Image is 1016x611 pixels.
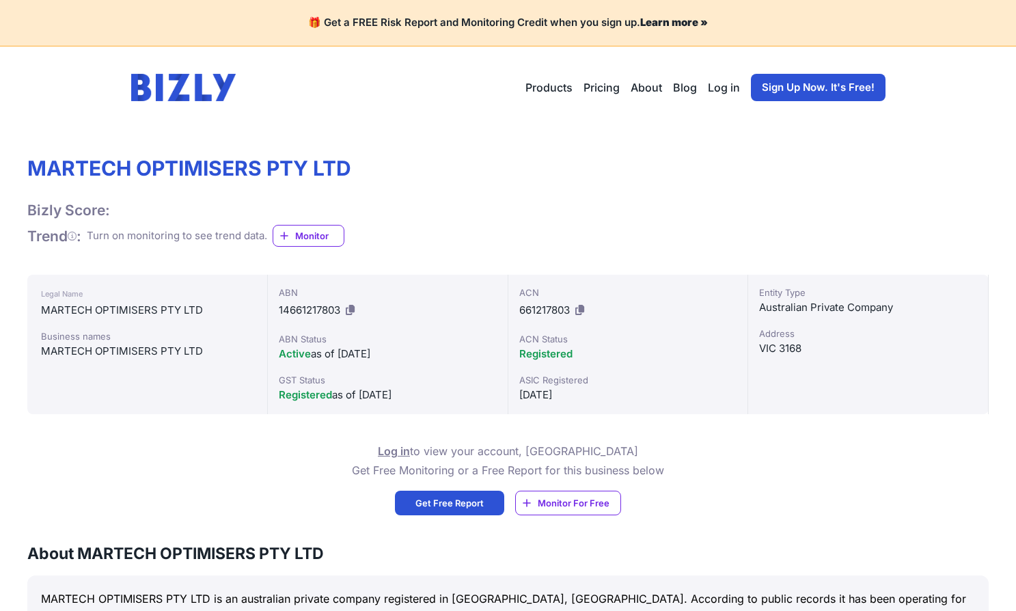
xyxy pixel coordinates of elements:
[519,387,737,403] div: [DATE]
[279,373,497,387] div: GST Status
[295,229,344,243] span: Monitor
[41,329,253,343] div: Business names
[279,388,332,401] span: Registered
[673,79,697,96] a: Blog
[279,347,311,360] span: Active
[519,347,573,360] span: Registered
[279,332,497,346] div: ABN Status
[759,286,977,299] div: Entity Type
[751,74,885,101] a: Sign Up Now. It's Free!
[16,16,1000,29] h4: 🎁 Get a FREE Risk Report and Monitoring Credit when you sign up.
[27,201,110,219] h1: Bizly Score:
[583,79,620,96] a: Pricing
[395,491,504,515] a: Get Free Report
[640,16,708,29] a: Learn more »
[519,332,737,346] div: ACN Status
[759,299,977,316] div: Australian Private Company
[759,340,977,357] div: VIC 3168
[279,346,497,362] div: as of [DATE]
[415,496,484,510] span: Get Free Report
[41,343,253,359] div: MARTECH OPTIMISERS PTY LTD
[279,303,340,316] span: 14661217803
[525,79,573,96] button: Products
[631,79,662,96] a: About
[708,79,740,96] a: Log in
[519,303,570,316] span: 661217803
[41,302,253,318] div: MARTECH OPTIMISERS PTY LTD
[87,228,267,244] div: Turn on monitoring to see trend data.
[273,225,344,247] a: Monitor
[378,444,410,458] a: Log in
[41,286,253,302] div: Legal Name
[27,227,81,245] h1: Trend :
[27,543,989,565] h3: About MARTECH OPTIMISERS PTY LTD
[27,156,351,180] h1: MARTECH OPTIMISERS PTY LTD
[279,387,497,403] div: as of [DATE]
[352,442,664,480] p: to view your account, [GEOGRAPHIC_DATA] Get Free Monitoring or a Free Report for this business below
[519,286,737,299] div: ACN
[538,496,609,510] span: Monitor For Free
[519,373,737,387] div: ASIC Registered
[759,327,977,340] div: Address
[279,286,497,299] div: ABN
[515,491,621,515] a: Monitor For Free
